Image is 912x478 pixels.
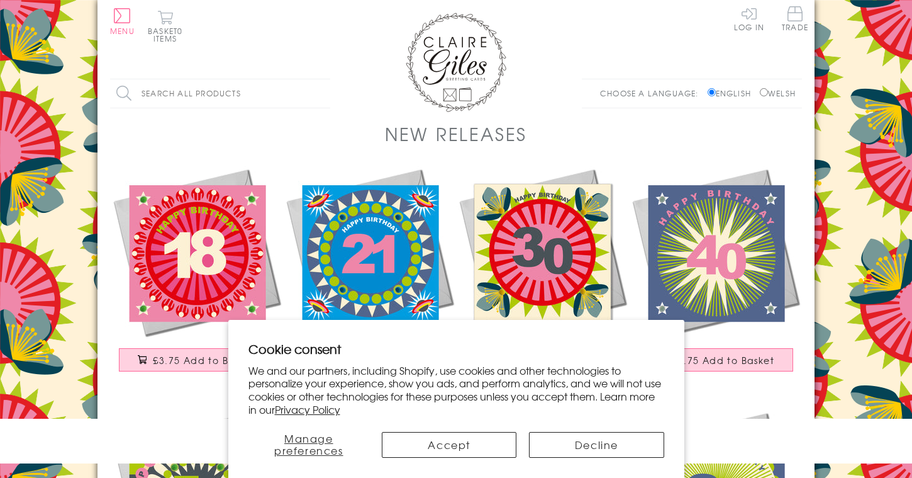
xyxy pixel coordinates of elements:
a: Birthday Card, Age 30 - Flowers, Happy 30th Birthday, Embellished with pompoms £3.75 Add to Basket [456,166,629,384]
img: Claire Giles Greetings Cards [406,13,506,112]
button: Manage preferences [248,432,370,458]
button: Accept [382,432,516,458]
a: Trade [782,6,808,33]
h1: New Releases [385,121,527,147]
span: Menu [110,25,135,37]
label: Welsh [760,88,796,99]
button: £3.75 Add to Basket [638,348,794,372]
span: 0 items [153,25,182,44]
button: Decline [529,432,664,458]
img: Birthday Card, Age 18 - Pink Circle, Happy 18th Birthday, Embellished with pompoms [110,166,283,339]
span: £3.75 Add to Basket [672,354,774,367]
button: Menu [110,8,135,35]
h2: Cookie consent [248,340,664,358]
a: Privacy Policy [275,402,340,417]
span: £3.75 Add to Basket [153,354,255,367]
a: Birthday Card, Age 40 - Starburst, Happy 40th Birthday, Embellished with pompoms £3.75 Add to Basket [629,166,802,384]
input: Welsh [760,88,768,96]
button: £3.75 Add to Basket [119,348,275,372]
button: Basket0 items [148,10,182,42]
input: Search [318,79,330,108]
input: English [708,88,716,96]
p: Choose a language: [600,88,705,99]
label: English [708,88,757,99]
span: Trade [782,6,808,31]
p: We and our partners, including Shopify, use cookies and other technologies to personalize your ex... [248,364,664,416]
a: Birthday Card, Age 18 - Pink Circle, Happy 18th Birthday, Embellished with pompoms £3.75 Add to B... [110,166,283,384]
input: Search all products [110,79,330,108]
a: Birthday Card, Age 21 - Blue Circle, Happy 21st Birthday, Embellished with pompoms £3.75 Add to B... [283,166,456,384]
img: Birthday Card, Age 21 - Blue Circle, Happy 21st Birthday, Embellished with pompoms [283,166,456,339]
span: Manage preferences [274,431,343,458]
img: Birthday Card, Age 40 - Starburst, Happy 40th Birthday, Embellished with pompoms [629,166,802,339]
img: Birthday Card, Age 30 - Flowers, Happy 30th Birthday, Embellished with pompoms [456,166,629,339]
a: Log In [734,6,764,31]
